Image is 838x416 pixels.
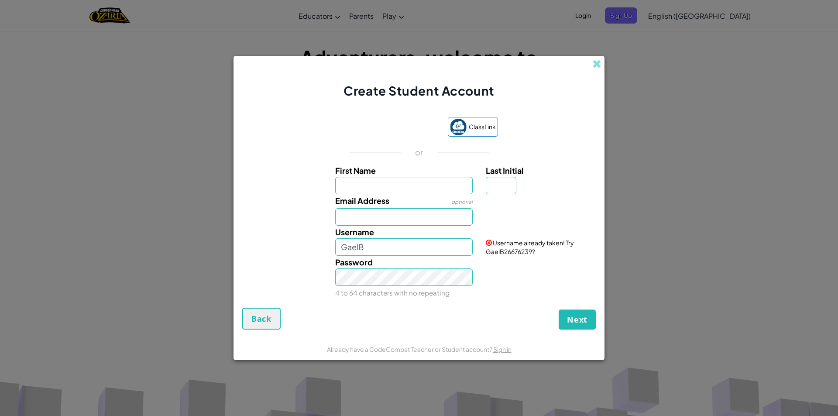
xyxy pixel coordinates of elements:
[251,313,271,324] span: Back
[343,83,494,98] span: Create Student Account
[415,147,423,158] p: or
[336,118,443,138] iframe: Sign in with Google Button
[567,314,587,325] span: Next
[450,119,467,135] img: classlink-logo-small.png
[469,120,496,133] span: ClassLink
[486,165,524,175] span: Last Initial
[335,289,450,297] small: 4 to 64 characters with no repeating
[486,239,574,255] span: Username already taken! Try GaelB26676239?
[451,199,473,205] span: optional
[335,227,374,237] span: Username
[335,165,376,175] span: First Name
[335,257,373,267] span: Password
[335,196,389,206] span: Email Address
[559,309,596,330] button: Next
[493,345,512,353] a: Sign in
[242,308,281,330] button: Back
[327,345,493,353] span: Already have a CodeCombat Teacher or Student account?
